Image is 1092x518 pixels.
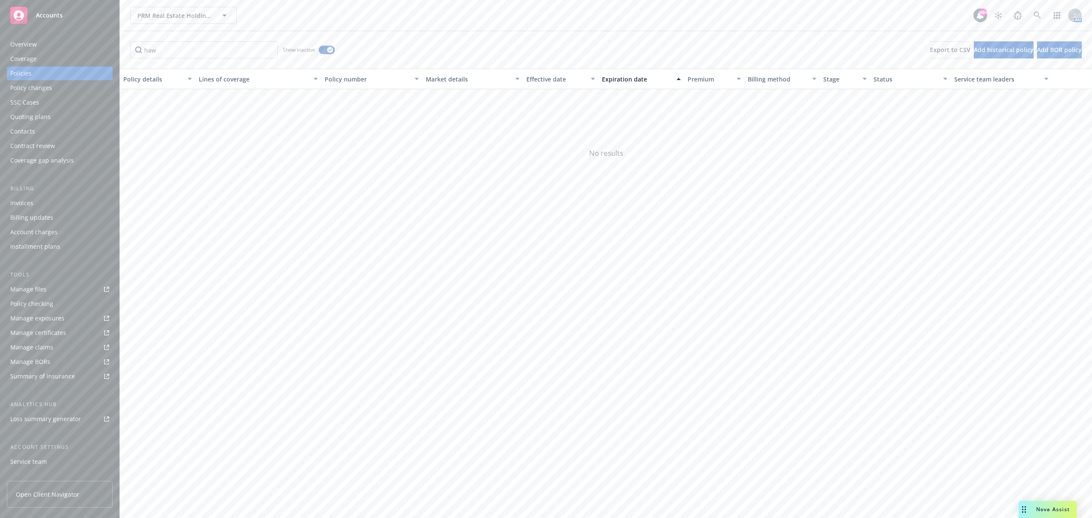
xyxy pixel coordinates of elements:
[7,211,113,224] a: Billing updates
[7,184,113,193] div: Billing
[7,271,113,279] div: Tools
[10,469,64,483] div: Sales relationships
[130,7,237,24] button: PRM Real Estate Holdings LLC
[10,370,75,383] div: Summary of insurance
[7,3,113,27] a: Accounts
[10,297,53,311] div: Policy checking
[823,75,857,84] div: Stage
[930,46,970,54] span: Export to CSV
[10,81,52,95] div: Policy changes
[10,311,64,325] div: Manage exposures
[199,75,308,84] div: Lines of coverage
[874,75,938,84] div: Status
[325,75,409,84] div: Policy number
[7,125,113,138] a: Contacts
[130,41,278,58] input: Filter by keyword...
[7,38,113,51] a: Overview
[684,69,745,89] button: Premium
[744,69,820,89] button: Billing method
[10,67,32,80] div: Policies
[1036,506,1070,513] span: Nova Assist
[36,12,63,19] span: Accounts
[426,75,510,84] div: Market details
[10,340,53,354] div: Manage claims
[7,455,113,469] a: Service team
[974,41,1034,58] button: Add historical policy
[137,11,211,20] span: PRM Real Estate Holdings LLC
[10,355,50,369] div: Manage BORs
[1019,501,1077,518] button: Nova Assist
[7,412,113,426] a: Loss summary generator
[7,225,113,239] a: Account charges
[7,110,113,124] a: Quoting plans
[10,225,58,239] div: Account charges
[10,52,37,66] div: Coverage
[422,69,523,89] button: Market details
[7,340,113,354] a: Manage claims
[598,69,684,89] button: Expiration date
[523,69,598,89] button: Effective date
[526,75,586,84] div: Effective date
[7,326,113,340] a: Manage certificates
[602,75,671,84] div: Expiration date
[7,196,113,210] a: Invoices
[7,469,113,483] a: Sales relationships
[748,75,807,84] div: Billing method
[688,75,732,84] div: Premium
[7,52,113,66] a: Coverage
[820,69,870,89] button: Stage
[7,139,113,153] a: Contract review
[321,69,422,89] button: Policy number
[951,69,1051,89] button: Service team leaders
[10,96,39,109] div: SSC Cases
[1037,41,1082,58] button: Add BOR policy
[7,282,113,296] a: Manage files
[7,297,113,311] a: Policy checking
[7,370,113,383] a: Summary of insurance
[1009,7,1026,24] a: Report a Bug
[7,400,113,409] div: Analytics hub
[1037,46,1082,54] span: Add BOR policy
[16,490,79,499] span: Open Client Navigator
[10,282,46,296] div: Manage files
[10,38,37,51] div: Overview
[283,46,315,53] span: Show inactive
[7,154,113,167] a: Coverage gap analysis
[10,154,74,167] div: Coverage gap analysis
[7,67,113,80] a: Policies
[979,7,987,15] div: 99+
[990,7,1007,24] a: Stop snowing
[7,443,113,451] div: Account settings
[10,211,53,224] div: Billing updates
[10,139,55,153] div: Contract review
[7,81,113,95] a: Policy changes
[870,69,951,89] button: Status
[10,455,47,469] div: Service team
[10,125,35,138] div: Contacts
[10,196,33,210] div: Invoices
[10,412,81,426] div: Loss summary generator
[954,75,1039,84] div: Service team leaders
[10,110,51,124] div: Quoting plans
[120,69,195,89] button: Policy details
[10,326,66,340] div: Manage certificates
[123,75,183,84] div: Policy details
[930,41,970,58] button: Export to CSV
[1029,7,1046,24] a: Search
[7,96,113,109] a: SSC Cases
[120,89,1092,217] span: No results
[974,46,1034,54] span: Add historical policy
[7,355,113,369] a: Manage BORs
[7,240,113,253] a: Installment plans
[1019,501,1029,518] div: Drag to move
[7,311,113,325] a: Manage exposures
[195,69,321,89] button: Lines of coverage
[10,240,60,253] div: Installment plans
[1048,7,1066,24] a: Switch app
